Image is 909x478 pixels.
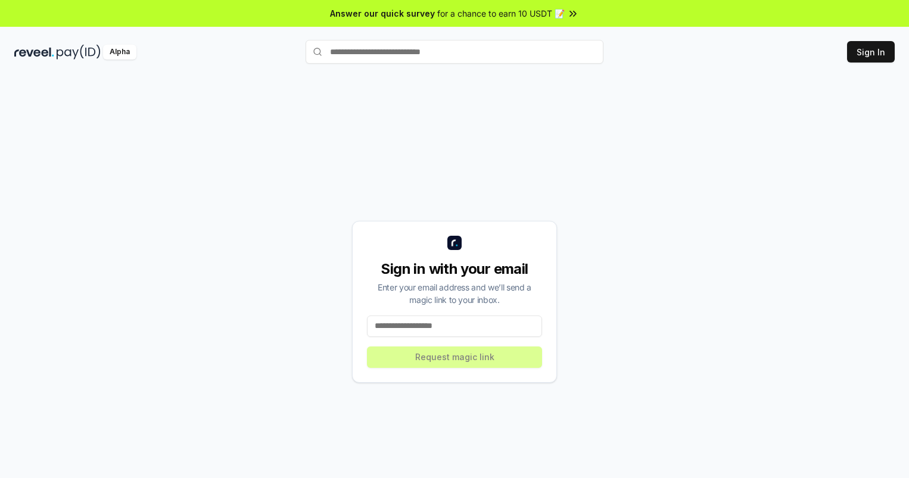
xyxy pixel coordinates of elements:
img: logo_small [447,236,462,250]
img: pay_id [57,45,101,60]
span: for a chance to earn 10 USDT 📝 [437,7,565,20]
div: Enter your email address and we’ll send a magic link to your inbox. [367,281,542,306]
span: Answer our quick survey [330,7,435,20]
div: Sign in with your email [367,260,542,279]
img: reveel_dark [14,45,54,60]
div: Alpha [103,45,136,60]
button: Sign In [847,41,895,63]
